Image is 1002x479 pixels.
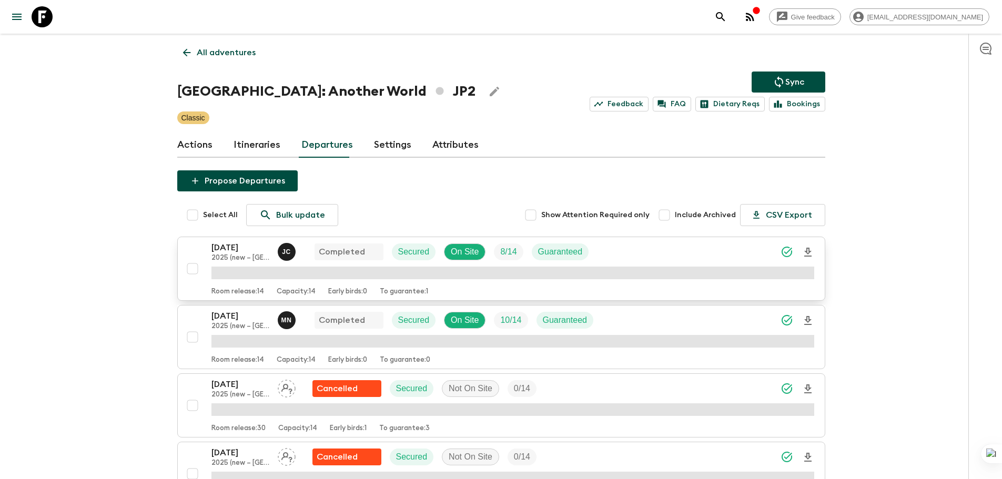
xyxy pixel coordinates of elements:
[177,305,825,369] button: [DATE]2025 (new – [GEOGRAPHIC_DATA])Maho NagaredaCompletedSecuredOn SiteTrip FillGuaranteedRoom r...
[328,288,367,296] p: Early birds: 0
[319,314,365,327] p: Completed
[211,446,269,459] p: [DATE]
[392,312,436,329] div: Secured
[484,81,505,102] button: Edit Adventure Title
[278,314,298,323] span: Maho Nagareda
[177,42,261,63] a: All adventures
[396,382,428,395] p: Secured
[277,356,316,364] p: Capacity: 14
[211,322,269,331] p: 2025 (new – [GEOGRAPHIC_DATA])
[374,133,411,158] a: Settings
[278,424,317,433] p: Capacity: 14
[398,314,430,327] p: Secured
[177,373,825,437] button: [DATE]2025 (new – [GEOGRAPHIC_DATA])Assign pack leaderFlash Pack cancellationSecuredNot On SiteTr...
[781,382,793,395] svg: Synced Successfully
[234,133,280,158] a: Itineraries
[278,246,298,254] span: Juno Choi
[740,204,825,226] button: CSV Export
[211,241,269,254] p: [DATE]
[278,451,296,460] span: Assign pack leader
[211,356,264,364] p: Room release: 14
[543,314,588,327] p: Guaranteed
[451,246,479,258] p: On Site
[500,246,517,258] p: 8 / 14
[317,382,358,395] p: Cancelled
[500,314,521,327] p: 10 / 14
[177,133,212,158] a: Actions
[695,97,765,111] a: Dietary Reqs
[177,81,475,102] h1: [GEOGRAPHIC_DATA]: Another World JP2
[785,76,804,88] p: Sync
[538,246,583,258] p: Guaranteed
[781,314,793,327] svg: Synced Successfully
[442,380,499,397] div: Not On Site
[181,113,205,123] p: Classic
[802,451,814,464] svg: Download Onboarding
[211,391,269,399] p: 2025 (new – [GEOGRAPHIC_DATA])
[177,170,298,191] button: Propose Departures
[246,204,338,226] a: Bulk update
[390,380,434,397] div: Secured
[785,13,841,21] span: Give feedback
[276,209,325,221] p: Bulk update
[849,8,989,25] div: [EMAIL_ADDRESS][DOMAIN_NAME]
[319,246,365,258] p: Completed
[514,451,530,463] p: 0 / 14
[781,246,793,258] svg: Synced Successfully
[197,46,256,59] p: All adventures
[802,314,814,327] svg: Download Onboarding
[653,97,691,111] a: FAQ
[390,449,434,465] div: Secured
[449,382,492,395] p: Not On Site
[710,6,731,27] button: search adventures
[328,356,367,364] p: Early birds: 0
[312,449,381,465] div: Flash Pack cancellation
[398,246,430,258] p: Secured
[380,288,428,296] p: To guarantee: 1
[769,8,841,25] a: Give feedback
[177,237,825,301] button: [DATE]2025 (new – [GEOGRAPHIC_DATA])Juno ChoiCompletedSecuredOn SiteTrip FillGuaranteedRoom relea...
[590,97,649,111] a: Feedback
[330,424,367,433] p: Early birds: 1
[6,6,27,27] button: menu
[211,288,264,296] p: Room release: 14
[675,210,736,220] span: Include Archived
[862,13,989,21] span: [EMAIL_ADDRESS][DOMAIN_NAME]
[444,243,485,260] div: On Site
[211,378,269,391] p: [DATE]
[494,312,528,329] div: Trip Fill
[380,356,430,364] p: To guarantee: 0
[802,383,814,395] svg: Download Onboarding
[451,314,479,327] p: On Site
[802,246,814,259] svg: Download Onboarding
[203,210,238,220] span: Select All
[211,459,269,467] p: 2025 (new – [GEOGRAPHIC_DATA])
[432,133,479,158] a: Attributes
[211,424,266,433] p: Room release: 30
[379,424,430,433] p: To guarantee: 3
[211,310,269,322] p: [DATE]
[396,451,428,463] p: Secured
[494,243,523,260] div: Trip Fill
[444,312,485,329] div: On Site
[317,451,358,463] p: Cancelled
[508,380,537,397] div: Trip Fill
[277,288,316,296] p: Capacity: 14
[392,243,436,260] div: Secured
[442,449,499,465] div: Not On Site
[769,97,825,111] a: Bookings
[752,72,825,93] button: Sync adventure departures to the booking engine
[211,254,269,262] p: 2025 (new – [GEOGRAPHIC_DATA])
[541,210,650,220] span: Show Attention Required only
[508,449,537,465] div: Trip Fill
[278,383,296,391] span: Assign pack leader
[781,451,793,463] svg: Synced Successfully
[514,382,530,395] p: 0 / 14
[301,133,353,158] a: Departures
[449,451,492,463] p: Not On Site
[312,380,381,397] div: Flash Pack cancellation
